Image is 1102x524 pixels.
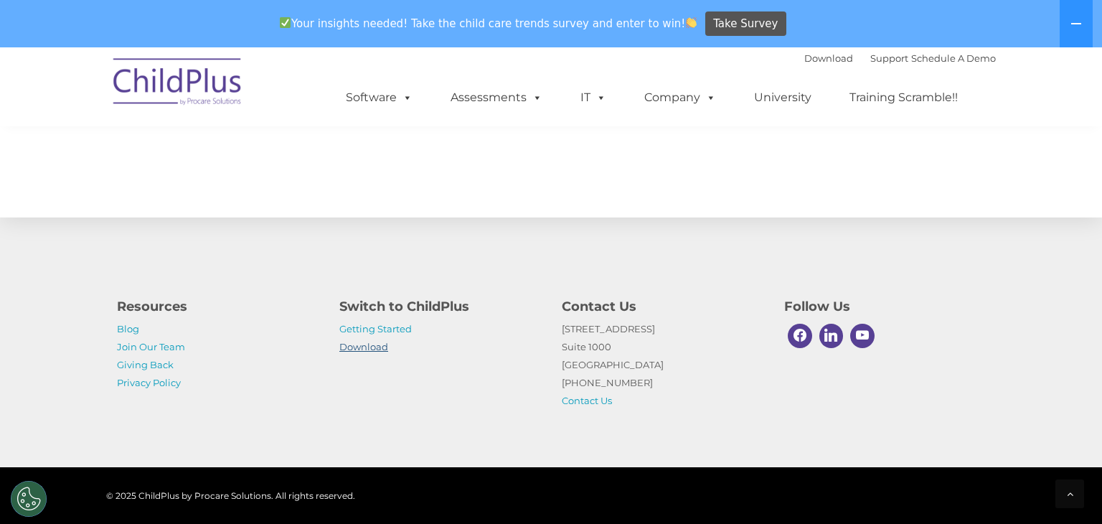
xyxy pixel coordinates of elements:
[835,83,972,112] a: Training Scramble!!
[339,323,412,334] a: Getting Started
[117,323,139,334] a: Blog
[784,320,816,352] a: Facebook
[630,83,730,112] a: Company
[911,52,996,64] a: Schedule A Demo
[106,48,250,120] img: ChildPlus by Procare Solutions
[199,95,243,106] span: Last name
[562,395,612,406] a: Contact Us
[713,11,778,37] span: Take Survey
[117,341,185,352] a: Join Our Team
[562,320,763,410] p: [STREET_ADDRESS] Suite 1000 [GEOGRAPHIC_DATA] [PHONE_NUMBER]
[816,320,847,352] a: Linkedin
[436,83,557,112] a: Assessments
[804,52,996,64] font: |
[566,83,621,112] a: IT
[705,11,786,37] a: Take Survey
[686,17,697,28] img: 👏
[199,154,260,164] span: Phone number
[740,83,826,112] a: University
[11,481,47,517] button: Cookies Settings
[331,83,427,112] a: Software
[847,320,878,352] a: Youtube
[273,9,703,37] span: Your insights needed! Take the child care trends survey and enter to win!
[870,52,908,64] a: Support
[339,296,540,317] h4: Switch to ChildPlus
[339,341,388,352] a: Download
[804,52,853,64] a: Download
[106,490,355,501] span: © 2025 ChildPlus by Procare Solutions. All rights reserved.
[280,17,291,28] img: ✅
[117,359,174,370] a: Giving Back
[784,296,985,317] h4: Follow Us
[117,377,181,388] a: Privacy Policy
[562,296,763,317] h4: Contact Us
[117,296,318,317] h4: Resources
